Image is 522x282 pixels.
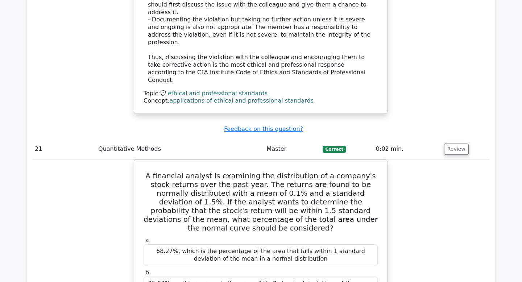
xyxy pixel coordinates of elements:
td: 0:02 min. [373,139,441,159]
span: a. [145,237,151,244]
a: ethical and professional standards [168,90,268,97]
a: Feedback on this question? [224,125,303,132]
span: Correct [323,146,346,153]
div: Concept: [144,97,378,105]
h5: A financial analyst is examining the distribution of a company's stock returns over the past year... [143,171,378,232]
div: 68.27%, which is the percentage of the area that falls within 1 standard deviation of the mean in... [144,244,378,266]
div: Topic: [144,90,378,98]
span: b. [145,269,151,276]
a: applications of ethical and professional standards [170,97,314,104]
td: Master [264,139,320,159]
button: Review [444,144,469,155]
td: Quantitative Methods [95,139,264,159]
td: 21 [32,139,95,159]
